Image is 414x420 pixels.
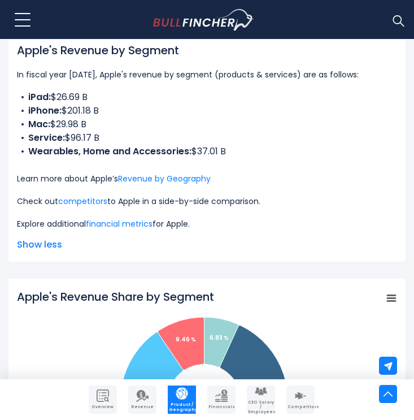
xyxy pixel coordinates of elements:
b: iPad: [28,90,51,103]
a: Company Revenue [128,386,156,414]
b: Service: [28,131,65,144]
a: Company Overview [89,386,117,414]
p: In fiscal year [DATE], Apple's revenue by segment (products & services) are as follows: [17,68,397,81]
li: $37.01 B [17,145,397,158]
span: Product / Geography [169,402,195,412]
a: Company Competitors [286,386,315,414]
a: Company Product/Geography [168,386,196,414]
li: $201.18 B [17,104,397,118]
a: competitors [58,196,107,207]
a: Company Financials [207,386,236,414]
b: Mac: [28,118,50,131]
span: Financials [208,405,234,409]
tspan: 9.46 % [176,335,196,344]
span: Revenue [129,405,155,409]
li: $26.69 B [17,90,397,104]
p: Check out to Apple in a side-by-side comparison. [17,194,397,208]
span: Competitors [287,405,313,409]
a: Company Employees [247,386,275,414]
li: $29.98 B [17,118,397,131]
a: Go to homepage [153,9,274,31]
a: financial metrics [86,218,152,230]
a: Revenue by Geography [118,173,211,184]
span: CEO Salary / Employees [248,400,274,414]
p: Learn more about Apple’s [17,172,397,185]
span: Overview [90,405,116,409]
img: Bullfincher logo [153,9,254,31]
li: $96.17 B [17,131,397,145]
p: Explore additional for Apple. [17,217,397,231]
h1: Apple's Revenue by Segment [17,42,397,59]
b: Wearables, Home and Accessories: [28,145,191,158]
tspan: 6.83 % [210,334,229,342]
span: Show less [17,238,397,252]
tspan: Apple's Revenue Share by Segment [17,289,214,305]
b: iPhone: [28,104,62,117]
